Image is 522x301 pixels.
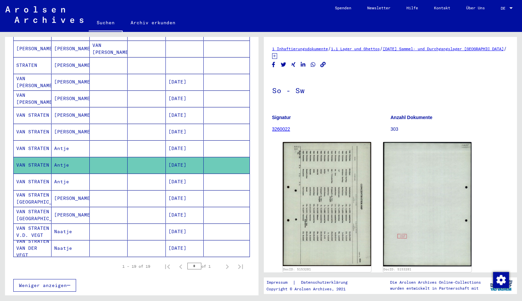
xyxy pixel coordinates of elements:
img: 001.jpg [283,142,371,266]
a: Impressum [266,279,293,286]
a: DocID: 5153281 [283,267,311,271]
span: / [328,46,331,52]
mat-cell: [DATE] [166,174,204,190]
mat-cell: VAN [PERSON_NAME] [90,41,128,57]
b: Anzahl Dokumente [390,115,432,120]
mat-cell: [DATE] [166,240,204,256]
p: 303 [390,126,509,133]
div: of 1 [187,263,221,269]
mat-cell: [DATE] [166,90,204,107]
mat-cell: VAN STRATEN [14,174,52,190]
mat-cell: VAN STRATEN [14,124,52,140]
mat-cell: Antje [52,140,89,157]
mat-cell: [DATE] [166,140,204,157]
span: Weniger anzeigen [19,282,67,288]
mat-cell: VAN [PERSON_NAME] [14,90,52,107]
mat-cell: STRATEN [14,57,52,74]
button: Share on LinkedIn [300,61,307,69]
mat-cell: [DATE] [166,157,204,173]
p: wurden entwickelt in Partnerschaft mit [390,285,481,291]
button: Next page [221,260,234,273]
mat-cell: [PERSON_NAME] [14,41,52,57]
mat-cell: VAN STRATEN V.D. VEGT [14,224,52,240]
mat-cell: VAN STRATEN [GEOGRAPHIC_DATA] [14,190,52,207]
mat-cell: [DATE] [166,107,204,123]
mat-cell: Antje [52,157,89,173]
mat-cell: [PERSON_NAME] [52,207,89,223]
mat-cell: VAN [PERSON_NAME] [14,74,52,90]
mat-cell: [PERSON_NAME] [52,74,89,90]
mat-cell: Antje [52,174,89,190]
img: Zustimmung ändern [493,272,509,288]
a: 1 Inhaftierungsdokumente [272,46,328,51]
a: 1.1 Lager und Ghettos [331,46,380,51]
mat-cell: [DATE] [166,207,204,223]
img: Arolsen_neg.svg [5,6,83,23]
b: Signatur [272,115,291,120]
a: [DATE] Sammel- und Durchgangslager [GEOGRAPHIC_DATA] [383,46,504,51]
button: Share on WhatsApp [310,61,317,69]
mat-cell: [DATE] [166,224,204,240]
img: yv_logo.png [489,277,514,294]
button: Weniger anzeigen [13,279,76,292]
a: Archiv erkunden [123,15,183,31]
mat-cell: Naatje [52,224,89,240]
mat-cell: [DATE] [166,190,204,207]
mat-cell: Naatje [52,240,89,256]
button: Share on Twitter [280,61,287,69]
mat-cell: VAN STRATEN [14,140,52,157]
mat-cell: VAN STRATEN [14,157,52,173]
p: Copyright © Arolsen Archives, 2021 [266,286,356,292]
span: / [380,46,383,52]
mat-cell: [PERSON_NAME] [52,107,89,123]
a: DocID: 5153281 [383,267,411,271]
a: Suchen [89,15,123,32]
p: Die Arolsen Archives Online-Collections [390,279,481,285]
div: 1 – 19 of 19 [122,263,150,269]
span: DE [501,6,508,11]
mat-cell: VAN STRATEN VAN DER VEGT [14,240,52,256]
img: 002.jpg [383,142,471,266]
mat-cell: [DATE] [166,124,204,140]
mat-cell: [PERSON_NAME] [52,190,89,207]
a: 3260022 [272,126,290,132]
mat-cell: [PERSON_NAME] [52,124,89,140]
mat-cell: [PERSON_NAME] [52,57,89,74]
mat-cell: VAN STRATEN [GEOGRAPHIC_DATA] [14,207,52,223]
button: Previous page [174,260,187,273]
button: Share on Xing [290,61,297,69]
a: Datenschutzerklärung [296,279,356,286]
button: Last page [234,260,247,273]
div: | [266,279,356,286]
button: First page [161,260,174,273]
button: Share on Facebook [270,61,277,69]
button: Copy link [320,61,327,69]
mat-cell: VAN STRATEN [14,107,52,123]
mat-cell: [PERSON_NAME] [52,90,89,107]
h1: So - Sw [272,75,509,104]
span: / [504,46,507,52]
mat-cell: [DATE] [166,74,204,90]
mat-cell: [PERSON_NAME] [52,41,89,57]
